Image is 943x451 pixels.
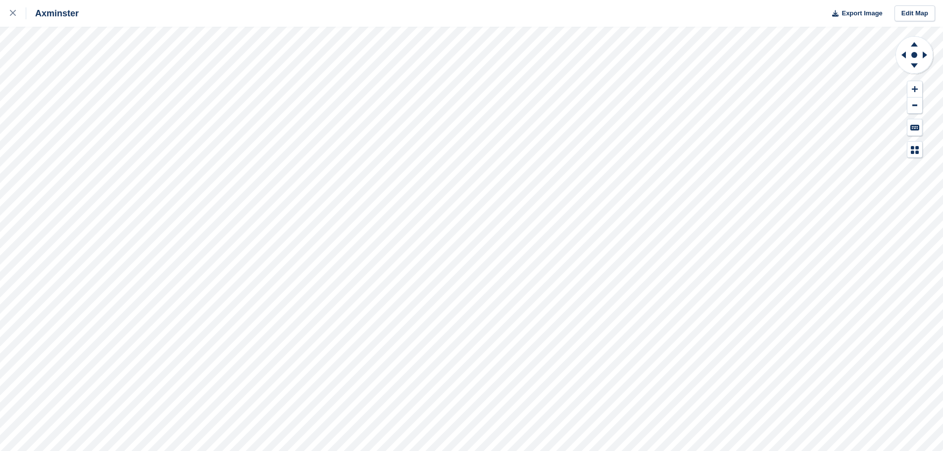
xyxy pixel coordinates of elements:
button: Keyboard Shortcuts [907,119,922,136]
div: Axminster [26,7,79,19]
a: Edit Map [894,5,935,22]
button: Zoom In [907,81,922,98]
button: Export Image [826,5,883,22]
button: Map Legend [907,142,922,158]
span: Export Image [842,8,882,18]
button: Zoom Out [907,98,922,114]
